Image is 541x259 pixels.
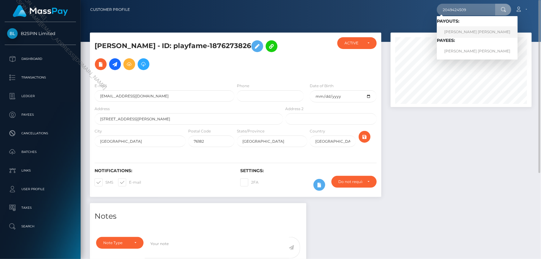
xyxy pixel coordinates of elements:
label: E-mail [95,83,107,89]
p: Payees [7,110,73,119]
h6: Notifications: [95,168,231,173]
div: Do not require [339,179,362,184]
span: B2SPIN Limited [5,31,76,36]
button: ACTIVE [337,37,377,49]
img: MassPay Logo [13,5,68,17]
a: Customer Profile [90,3,130,16]
a: User Profile [5,181,76,197]
h6: Payouts: [437,19,518,24]
label: City [95,128,102,134]
div: ACTIVE [344,41,362,46]
label: Address 2 [286,106,304,112]
p: User Profile [7,185,73,194]
a: Initiate Payout [109,58,121,70]
a: Links [5,163,76,178]
label: State/Province [237,128,264,134]
label: Country [310,128,325,134]
a: Batches [5,144,76,160]
label: E-mail [118,178,141,186]
label: Phone [237,83,249,89]
a: Cancellations [5,126,76,141]
img: B2SPIN Limited [7,28,18,39]
a: Search [5,219,76,234]
input: Search... [437,4,495,16]
label: SMS [95,178,113,186]
p: Ledger [7,92,73,101]
label: Address [95,106,110,112]
button: Note Type [96,237,144,249]
p: Transactions [7,73,73,82]
a: Dashboard [5,51,76,67]
p: Dashboard [7,54,73,64]
a: [PERSON_NAME] [PERSON_NAME] [437,46,518,57]
h5: [PERSON_NAME] - ID: playfame-1876273826 [95,37,280,73]
h6: Payees: [437,38,518,43]
p: Cancellations [7,129,73,138]
a: Transactions [5,70,76,85]
label: Postal Code [188,128,211,134]
label: Date of Birth [310,83,334,89]
h4: Notes [95,211,302,222]
button: Do not require [331,176,377,188]
div: Note Type [103,240,129,245]
a: [PERSON_NAME] [PERSON_NAME] [437,26,518,38]
p: Search [7,222,73,231]
label: 2FA [240,178,259,186]
a: Payees [5,107,76,123]
a: Taxes [5,200,76,216]
p: Links [7,166,73,175]
p: Taxes [7,203,73,212]
a: Ledger [5,88,76,104]
h6: Settings: [240,168,377,173]
p: Batches [7,147,73,157]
